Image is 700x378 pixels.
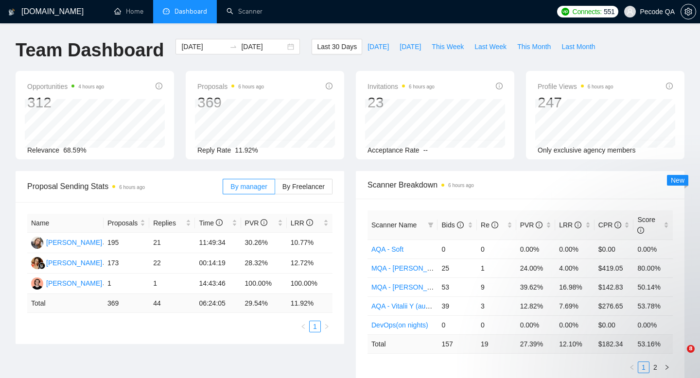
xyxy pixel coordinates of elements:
span: [DATE] [367,41,389,52]
div: 247 [538,93,613,112]
li: 1 [638,361,649,373]
span: info-circle [156,83,162,89]
td: 0 [437,315,477,334]
th: Replies [149,214,195,233]
span: [DATE] [400,41,421,52]
td: 21 [149,233,195,253]
td: 9 [477,277,516,296]
td: 1 [149,274,195,294]
td: 0.00% [516,240,556,258]
a: V[PERSON_NAME] [31,238,102,246]
div: 312 [27,93,104,112]
span: swap-right [229,43,237,51]
td: 369 [104,294,149,313]
button: [DATE] [394,39,426,54]
td: 0.00% [633,240,673,258]
a: AB[PERSON_NAME] [31,279,102,287]
span: user [627,8,633,15]
span: PVR [520,221,543,229]
span: to [229,43,237,51]
td: 157 [437,334,477,353]
td: 50.14% [633,277,673,296]
input: Start date [181,41,226,52]
div: 369 [197,93,264,112]
button: right [321,321,332,332]
div: [PERSON_NAME] [46,258,102,268]
a: MQA - [PERSON_NAME] (autobid On) [371,264,488,272]
button: Last 30 Days [312,39,362,54]
button: This Month [512,39,556,54]
span: Last Month [561,41,595,52]
td: 53 [437,277,477,296]
span: info-circle [306,219,313,226]
span: Scanner Breakdown [367,179,673,191]
td: 195 [104,233,149,253]
span: dashboard [163,8,170,15]
span: Reply Rate [197,146,231,154]
div: [PERSON_NAME] [46,278,102,289]
td: 3 [477,296,516,315]
span: right [664,364,670,370]
img: AB [31,277,43,290]
span: left [300,324,306,329]
span: info-circle [575,222,581,228]
span: Invitations [367,81,435,92]
span: info-circle [614,222,621,228]
span: info-circle [216,219,223,226]
span: info-circle [261,219,267,226]
time: 6 hours ago [238,84,264,89]
span: info-circle [496,83,503,89]
span: Relevance [27,146,59,154]
span: -- [423,146,428,154]
td: 0.00% [555,240,595,258]
td: 0 [477,240,516,258]
span: 551 [604,6,614,17]
a: 1 [638,362,649,373]
button: right [661,361,673,373]
li: Previous Page [626,361,638,373]
span: PVR [245,219,268,227]
span: Only exclusive agency members [538,146,636,154]
span: By manager [230,183,267,190]
img: V [31,237,43,249]
span: Proposal Sending Stats [27,180,223,192]
a: homeHome [114,7,143,16]
th: Proposals [104,214,149,233]
span: 8 [687,345,695,353]
td: 4.00% [555,258,595,277]
td: 0 [477,315,516,334]
span: This Week [432,41,464,52]
span: info-circle [491,222,498,228]
li: 2 [649,361,661,373]
td: 14:43:46 [195,274,241,294]
img: MV [31,257,43,269]
span: CPR [598,221,621,229]
span: Score [637,216,655,234]
div: 23 [367,93,435,112]
td: 80.00% [633,258,673,277]
time: 6 hours ago [409,84,435,89]
span: Opportunities [27,81,104,92]
td: 30.26% [241,233,287,253]
span: Last Week [474,41,507,52]
span: Proposals [197,81,264,92]
span: LRR [559,221,581,229]
td: 0 [437,240,477,258]
td: 28.32% [241,253,287,274]
time: 6 hours ago [448,183,474,188]
img: gigradar-bm.png [38,262,45,269]
span: By Freelancer [282,183,325,190]
td: 100.00% [287,274,332,294]
td: 24.00% [516,258,556,277]
span: right [324,324,330,329]
input: End date [241,41,285,52]
li: Previous Page [297,321,309,332]
td: 39.62% [516,277,556,296]
td: $142.83 [595,277,634,296]
td: 44 [149,294,195,313]
button: left [297,321,309,332]
img: upwork-logo.png [561,8,569,16]
span: Dashboard [175,7,207,16]
a: MV[PERSON_NAME] [31,258,102,266]
span: setting [681,8,696,16]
